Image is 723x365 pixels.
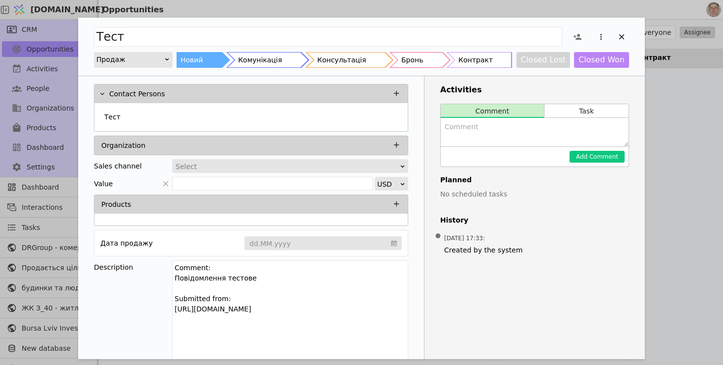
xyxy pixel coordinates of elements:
[391,238,397,248] svg: calendar
[440,84,629,96] h3: Activities
[544,104,629,118] button: Task
[238,52,282,68] div: Комунікація
[377,177,399,191] div: USD
[176,160,398,173] div: Select
[94,159,142,173] div: Sales channel
[458,52,493,68] div: Контракт
[317,52,366,68] div: Консультація
[104,112,120,122] p: Тест
[444,234,485,243] span: [DATE] 17:33 :
[441,104,544,118] button: Comment
[401,52,423,68] div: Бронь
[440,189,629,199] p: No scheduled tasks
[100,236,152,250] div: Дата продажу
[516,52,571,68] button: Closed Lost
[433,224,443,249] span: •
[101,199,131,210] p: Products
[94,260,172,274] div: Description
[109,89,165,99] p: Contact Persons
[96,53,164,66] div: Продаж
[78,18,645,359] div: Add Opportunity
[574,52,629,68] button: Closed Won
[440,215,629,225] h4: History
[181,52,203,68] div: Новий
[570,151,625,163] button: Add Comment
[440,175,629,185] h4: Planned
[94,177,113,191] span: Value
[444,245,625,255] span: Created by the system
[101,140,146,151] p: Organization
